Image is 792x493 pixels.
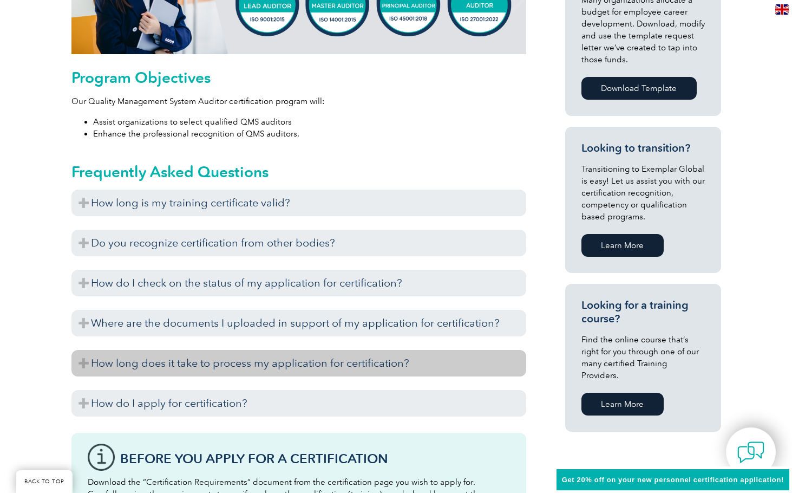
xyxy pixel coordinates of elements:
h3: Before You Apply For a Certification [120,452,510,465]
h3: Looking for a training course? [581,299,705,326]
p: Our Quality Management System Auditor certification program will: [71,95,526,107]
h3: How long does it take to process my application for certification? [71,350,526,377]
p: Transitioning to Exemplar Global is easy! Let us assist you with our certification recognition, c... [581,163,705,223]
h3: Do you recognize certification from other bodies? [71,230,526,256]
h3: How do I apply for certification? [71,390,526,417]
h2: Program Objectives [71,69,526,86]
a: Download Template [581,77,697,100]
img: contact-chat.png [737,439,764,466]
span: Get 20% off on your new personnel certification application! [562,476,784,484]
h3: How long is my training certificate valid? [71,190,526,216]
img: en [775,4,789,15]
h3: Looking to transition? [581,141,705,155]
p: Find the online course that’s right for you through one of our many certified Training Providers. [581,334,705,381]
li: Assist organizations to select qualified QMS auditors [93,116,526,128]
li: Enhance the professional recognition of QMS auditors. [93,128,526,140]
a: Learn More [581,234,664,257]
a: BACK TO TOP [16,470,73,493]
h3: Where are the documents I uploaded in support of my application for certification? [71,310,526,336]
a: Learn More [581,393,664,416]
h3: How do I check on the status of my application for certification? [71,270,526,296]
h2: Frequently Asked Questions [71,163,526,180]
